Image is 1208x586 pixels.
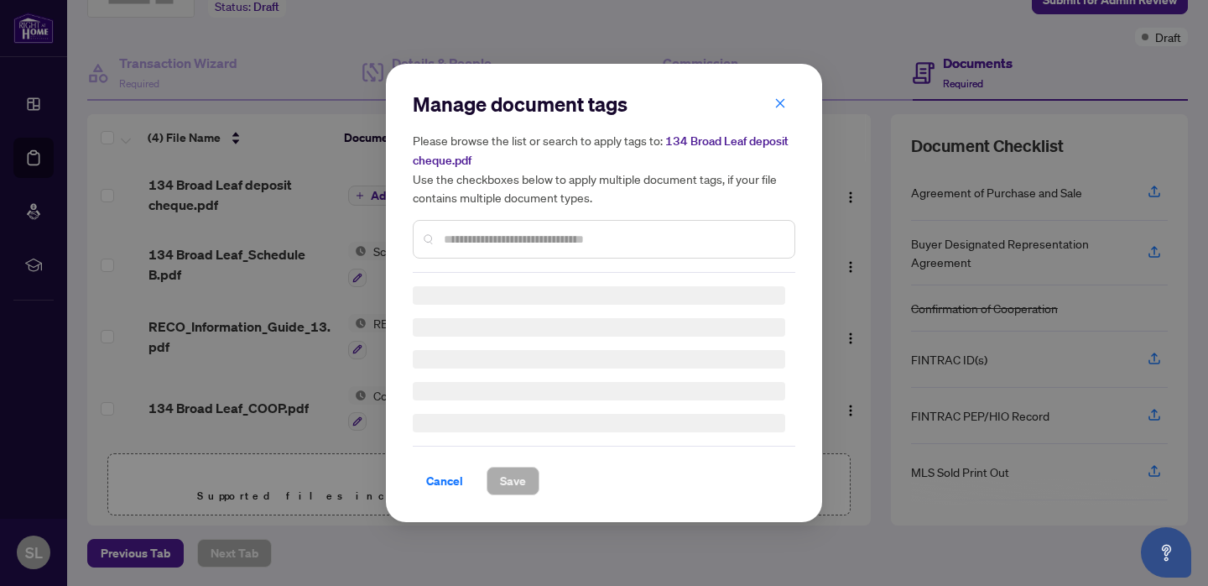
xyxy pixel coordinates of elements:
h2: Manage document tags [413,91,795,118]
span: close [774,97,786,109]
button: Open asap [1141,527,1191,578]
button: Save [487,467,539,495]
button: Cancel [413,467,476,495]
span: Cancel [426,468,463,494]
h5: Please browse the list or search to apply tags to: Use the checkboxes below to apply multiple doc... [413,131,795,207]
